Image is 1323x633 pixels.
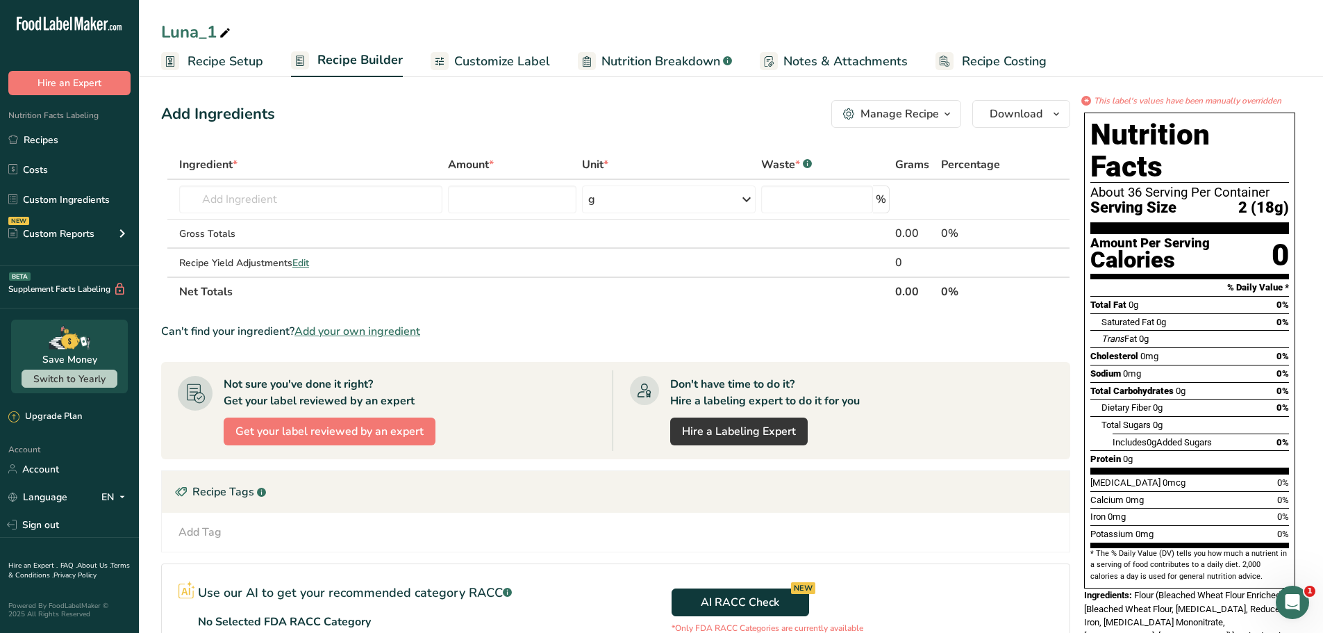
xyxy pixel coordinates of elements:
[582,156,608,173] span: Unit
[1277,529,1289,539] span: 0%
[935,46,1047,77] a: Recipe Costing
[1176,386,1185,396] span: 0g
[1113,437,1212,447] span: Includes Added Sugars
[1090,386,1174,396] span: Total Carbohydrates
[8,227,94,241] div: Custom Reports
[9,272,31,281] div: BETA
[895,254,935,271] div: 0
[1094,94,1281,107] i: This label's values have been manually overridden
[670,418,808,445] a: Hire a Labeling Expert
[1147,437,1156,447] span: 0g
[860,106,939,122] div: Manage Recipe
[224,376,415,409] div: Not sure you've done it right? Get your label reviewed by an expert
[1276,317,1289,327] span: 0%
[990,106,1042,122] span: Download
[1304,586,1315,597] span: 1
[1123,454,1133,464] span: 0g
[291,44,403,78] a: Recipe Builder
[8,561,58,570] a: Hire an Expert .
[1123,368,1141,379] span: 0mg
[1276,368,1289,379] span: 0%
[761,156,812,173] div: Waste
[760,46,908,77] a: Notes & Attachments
[895,225,935,242] div: 0.00
[1140,351,1158,361] span: 0mg
[1090,299,1126,310] span: Total Fat
[42,352,97,367] div: Save Money
[1276,351,1289,361] span: 0%
[178,524,222,541] div: Add Tag
[235,423,424,440] span: Get your label reviewed by an expert
[831,100,961,128] button: Manage Recipe
[176,277,892,306] th: Net Totals
[701,594,779,611] span: AI RACC Check
[179,227,442,241] div: Gross Totals
[1090,548,1289,582] section: * The % Daily Value (DV) tells you how much a nutrient in a serving of food contributes to a dail...
[1277,511,1289,522] span: 0%
[8,410,82,424] div: Upgrade Plan
[895,156,929,173] span: Grams
[1090,119,1289,183] h1: Nutrition Facts
[188,52,263,71] span: Recipe Setup
[1090,477,1160,488] span: [MEDICAL_DATA]
[1276,586,1309,619] iframe: Intercom live chat
[101,488,131,505] div: EN
[1090,529,1133,539] span: Potassium
[1101,317,1154,327] span: Saturated Fat
[791,582,815,594] div: NEW
[1238,199,1289,217] span: 2 (18g)
[179,256,442,270] div: Recipe Yield Adjustments
[454,52,550,71] span: Customize Label
[672,589,809,616] button: AI RACC Check NEW
[224,418,435,445] button: Get your label reviewed by an expert
[60,561,77,570] a: FAQ .
[294,323,420,340] span: Add your own ingredient
[161,46,263,77] a: Recipe Setup
[8,71,131,95] button: Hire an Expert
[1090,368,1121,379] span: Sodium
[1153,402,1163,413] span: 0g
[1163,477,1185,488] span: 0mcg
[588,191,595,208] div: g
[317,51,403,69] span: Recipe Builder
[941,225,1026,242] div: 0%
[1090,199,1176,217] span: Serving Size
[1129,299,1138,310] span: 0g
[162,471,1070,513] div: Recipe Tags
[1276,402,1289,413] span: 0%
[1272,237,1289,274] div: 0
[1276,437,1289,447] span: 0%
[1090,495,1124,505] span: Calcium
[783,52,908,71] span: Notes & Attachments
[962,52,1047,71] span: Recipe Costing
[1101,420,1151,430] span: Total Sugars
[1090,454,1121,464] span: Protein
[601,52,720,71] span: Nutrition Breakdown
[941,156,1000,173] span: Percentage
[1084,590,1132,600] span: Ingredients:
[578,46,732,77] a: Nutrition Breakdown
[1277,495,1289,505] span: 0%
[33,372,106,386] span: Switch to Yearly
[1108,511,1126,522] span: 0mg
[161,103,275,126] div: Add Ingredients
[292,256,309,270] span: Edit
[8,485,67,509] a: Language
[8,602,131,618] div: Powered By FoodLabelMaker © 2025 All Rights Reserved
[1090,186,1289,199] div: About 36 Serving Per Container
[8,217,29,225] div: NEW
[1126,495,1144,505] span: 0mg
[938,277,1029,306] th: 0%
[179,186,442,213] input: Add Ingredient
[198,614,371,630] p: No Selected FDA RACC Category
[1090,237,1210,250] div: Amount Per Serving
[1135,529,1154,539] span: 0mg
[1277,477,1289,488] span: 0%
[1090,279,1289,296] section: % Daily Value *
[431,46,550,77] a: Customize Label
[77,561,110,570] a: About Us .
[1153,420,1163,430] span: 0g
[22,370,117,388] button: Switch to Yearly
[161,19,233,44] div: Luna_1
[1090,250,1210,270] div: Calories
